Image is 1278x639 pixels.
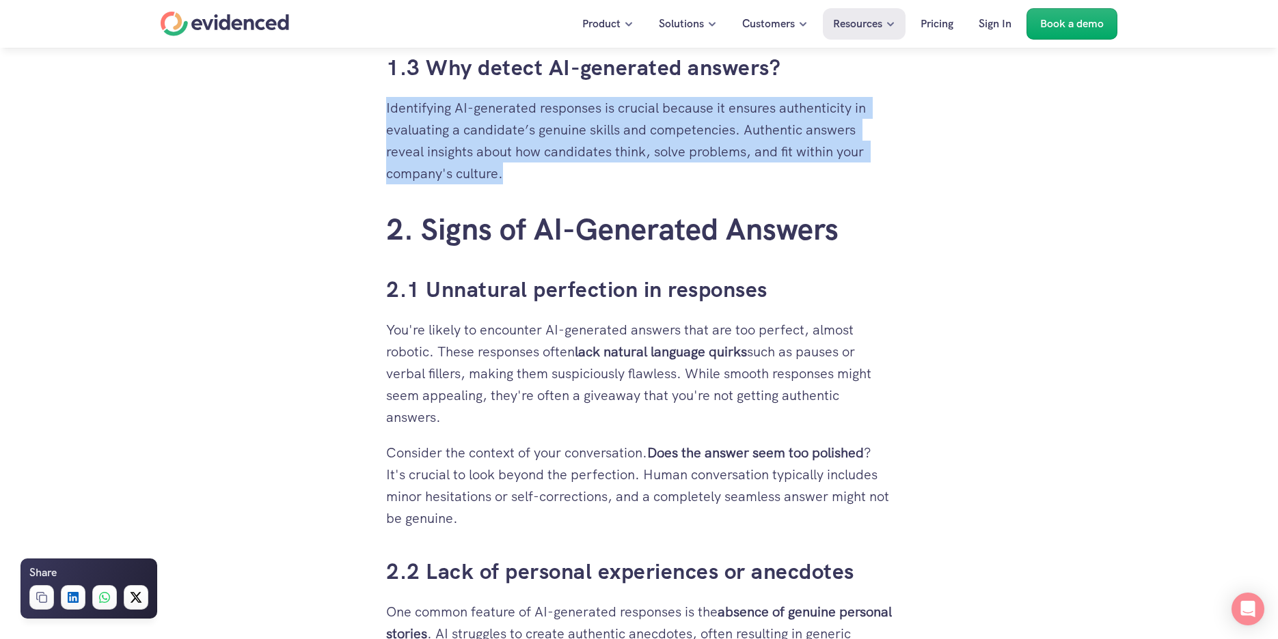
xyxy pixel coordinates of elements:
[386,319,892,428] p: You're likely to encounter AI-generated answers that are too perfect, almost robotic. These respo...
[979,15,1011,33] p: Sign In
[1232,593,1264,625] div: Open Intercom Messenger
[575,343,747,360] strong: lack natural language quirks
[968,8,1022,40] a: Sign In
[833,15,882,33] p: Resources
[386,210,839,248] a: 2. Signs of AI-Generated Answers
[386,557,854,586] a: 2.2 Lack of personal experiences or anecdotes
[1040,15,1104,33] p: Book a demo
[1027,8,1117,40] a: Book a demo
[161,12,289,36] a: Home
[659,15,704,33] p: Solutions
[910,8,964,40] a: Pricing
[386,275,767,304] a: 2.1 Unnatural perfection in responses
[921,15,953,33] p: Pricing
[647,444,864,461] strong: Does the answer seem too polished
[29,564,57,582] h6: Share
[386,442,892,529] p: Consider the context of your conversation. ? It's crucial to look beyond the perfection. Human co...
[582,15,621,33] p: Product
[742,15,795,33] p: Customers
[386,97,892,184] p: Identifying AI-generated responses is crucial because it ensures authenticity in evaluating a can...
